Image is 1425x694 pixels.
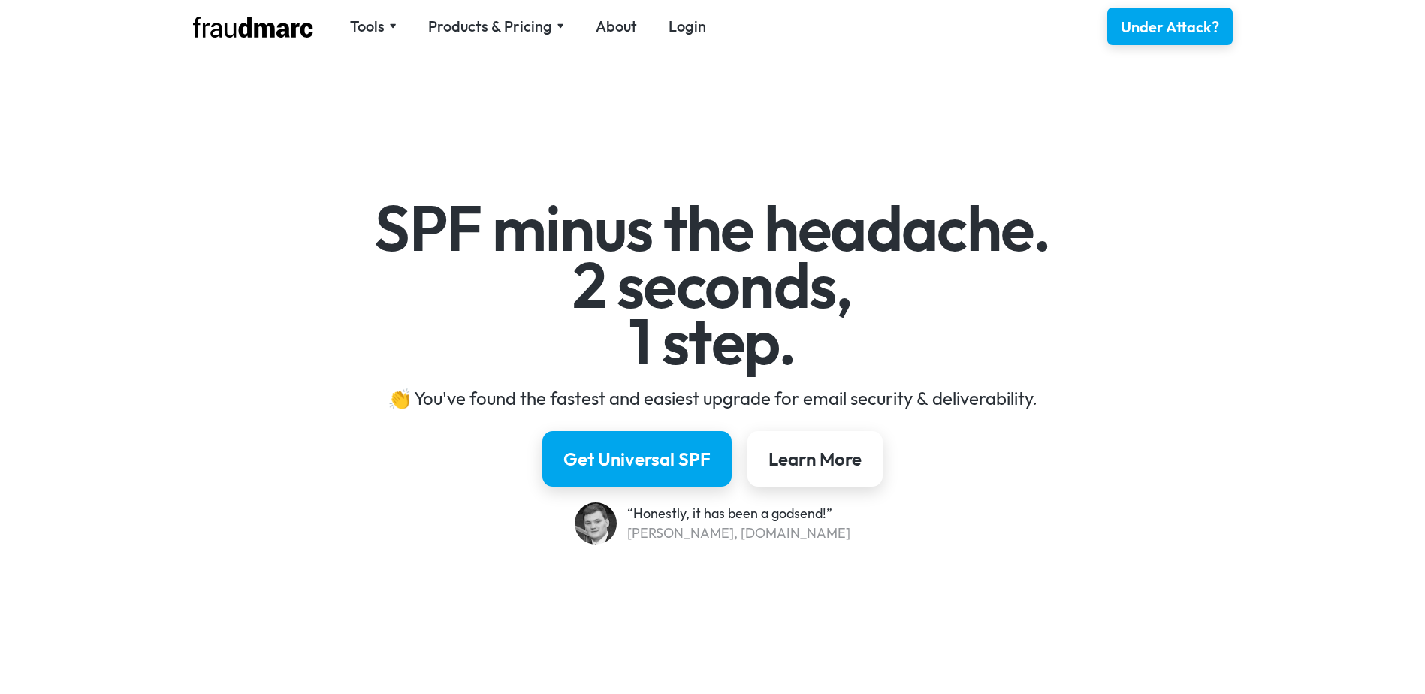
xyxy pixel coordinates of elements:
h1: SPF minus the headache. 2 seconds, 1 step. [276,200,1149,370]
a: Login [669,16,706,37]
a: Under Attack? [1107,8,1233,45]
div: Get Universal SPF [563,447,711,471]
div: “Honestly, it has been a godsend!” [627,504,850,524]
div: 👏 You've found the fastest and easiest upgrade for email security & deliverability. [276,386,1149,410]
div: Under Attack? [1121,17,1219,38]
div: Learn More [768,447,862,471]
a: Learn More [747,431,883,487]
a: Get Universal SPF [542,431,732,487]
div: Tools [350,16,397,37]
div: Products & Pricing [428,16,552,37]
div: [PERSON_NAME], [DOMAIN_NAME] [627,524,850,543]
div: Products & Pricing [428,16,564,37]
div: Tools [350,16,385,37]
a: About [596,16,637,37]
